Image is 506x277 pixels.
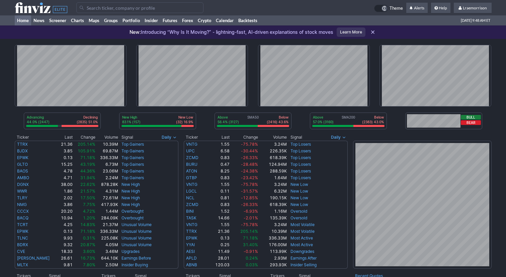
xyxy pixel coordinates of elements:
a: ZCMD [186,155,198,160]
td: 1.64M [258,175,287,181]
td: 1.55 [207,141,230,148]
span: 7.80% [83,262,95,267]
p: (2383) 43.0% [362,120,384,124]
td: 0.83 [207,154,230,161]
a: Most Volatile [290,229,315,234]
span: -0.91% [244,249,258,254]
button: Signals interval [160,134,178,141]
td: 9.81 [58,262,73,269]
a: Top Gainers [121,148,144,153]
p: New High [122,115,141,120]
span: -23.42% [241,175,258,180]
a: MLTX [17,262,28,267]
a: TASK [186,215,196,220]
a: Top Gainers [121,162,144,167]
td: 1.16M [258,208,287,215]
a: Insider [142,15,160,25]
a: Downgrades [290,249,314,254]
th: Change [73,134,96,141]
a: Overbought [121,209,144,214]
span: 71.18% [243,235,258,240]
td: 4.05M [96,241,119,248]
p: Advancing [27,115,50,120]
span: 7.75% [83,202,95,207]
td: 336.33M [258,235,287,241]
span: 71.18% [80,155,95,160]
span: 4.72% [83,209,95,214]
a: Screener [47,15,69,25]
a: Futures [160,15,180,25]
a: Crypto [195,15,214,25]
a: CCCX [17,209,29,214]
span: -2.01% [244,215,258,220]
a: LGCL [186,189,197,194]
td: 1.55 [207,221,230,228]
a: New High [121,189,140,194]
p: 56.4% (3127) [218,120,239,124]
a: TLNC [17,235,28,240]
td: 4.25 [58,221,73,228]
td: 3.86 [58,201,73,208]
td: 0.13 [58,154,73,161]
td: 10.94 [58,215,73,221]
td: 69.87M [96,148,119,154]
th: Volume [96,134,119,141]
a: GTBP [186,175,197,180]
td: 10.39M [258,228,287,235]
a: VNTG [186,142,197,147]
td: 618.39K [258,154,287,161]
a: Oversold [290,215,307,220]
a: New High [121,202,140,207]
a: BINI [186,209,194,214]
a: ABNB [186,262,197,267]
span: 31.94% [80,175,95,180]
span: 17.50% [80,195,95,200]
a: NMG [17,202,27,207]
td: 28.01 [207,255,230,262]
a: Portfolio [120,15,142,25]
a: WWR [17,189,27,194]
p: Above [313,115,334,120]
a: TCRT [17,222,28,227]
td: 26.61 [58,255,73,262]
span: 3.60% [83,249,95,254]
a: EPWK [17,229,28,234]
p: Declining [77,115,98,120]
td: 0.83 [207,175,230,181]
td: 6.73M [96,161,119,168]
th: Ticker [15,134,58,141]
button: Signals interval [329,134,348,141]
a: Most Volatile [290,222,315,227]
span: 205.14% [240,229,258,234]
p: Below [267,115,288,120]
span: 31.40% [243,242,258,247]
a: Top Losers [290,168,311,174]
button: Bear [461,120,481,125]
span: -75.78% [241,142,258,147]
a: Most Active [290,242,313,247]
span: Lraemorrison [463,5,487,10]
p: Introducing “Why Is It Moving?” - lightning-fast, AI-driven explanations of stock moves [130,29,333,36]
span: -28.48% [241,162,258,167]
td: 1.52 [207,208,230,215]
td: 18.33 [58,248,73,255]
a: TTRX [186,229,197,234]
p: 57.0% (3160) [313,120,334,124]
a: New High [121,195,140,200]
td: 2.02 [58,195,73,201]
span: -12.85% [241,195,258,200]
a: BAOS [17,168,28,174]
a: Home [15,15,31,25]
td: 4.31M [96,188,119,195]
p: (32) 16.9% [176,120,193,124]
td: 2.93M [258,255,287,262]
td: 1.86 [58,188,73,195]
a: Unusual Volume [121,229,152,234]
td: 293.93K [258,262,287,269]
span: 205.14% [78,142,95,147]
a: VNTG [186,222,197,227]
span: -31.57% [241,189,258,194]
p: New Low [176,115,193,120]
td: 135.39K [258,215,287,221]
td: 113.99K [258,248,287,255]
